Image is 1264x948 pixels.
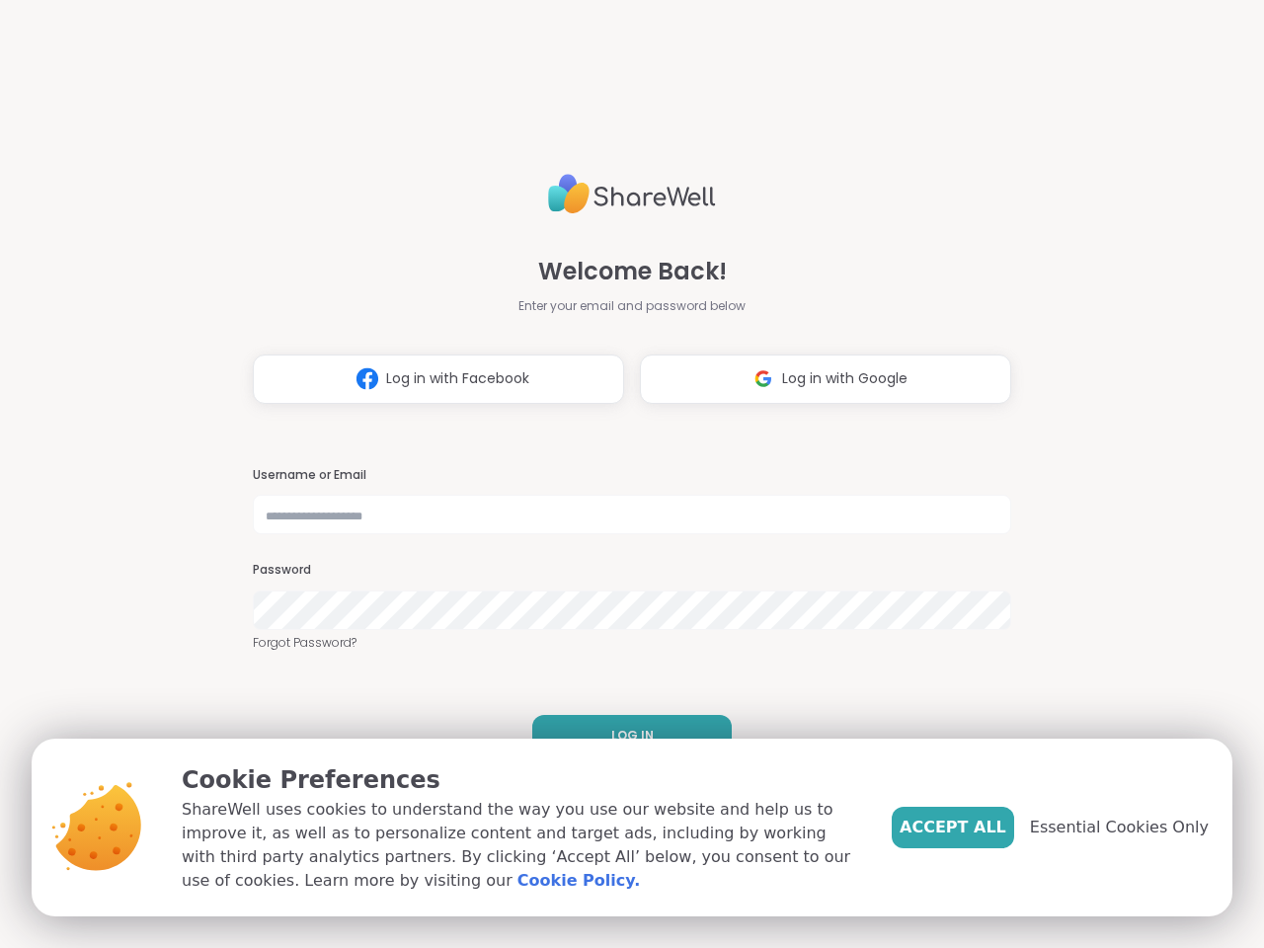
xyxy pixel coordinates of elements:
[892,807,1014,848] button: Accept All
[782,368,908,389] span: Log in with Google
[745,360,782,397] img: ShareWell Logomark
[538,254,727,289] span: Welcome Back!
[548,166,716,222] img: ShareWell Logo
[517,869,640,893] a: Cookie Policy.
[640,355,1011,404] button: Log in with Google
[386,368,529,389] span: Log in with Facebook
[253,355,624,404] button: Log in with Facebook
[611,727,654,745] span: LOG IN
[253,634,1011,652] a: Forgot Password?
[182,798,860,893] p: ShareWell uses cookies to understand the way you use our website and help us to improve it, as we...
[349,360,386,397] img: ShareWell Logomark
[532,715,732,756] button: LOG IN
[253,562,1011,579] h3: Password
[253,467,1011,484] h3: Username or Email
[518,297,746,315] span: Enter your email and password below
[182,762,860,798] p: Cookie Preferences
[900,816,1006,839] span: Accept All
[1030,816,1209,839] span: Essential Cookies Only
